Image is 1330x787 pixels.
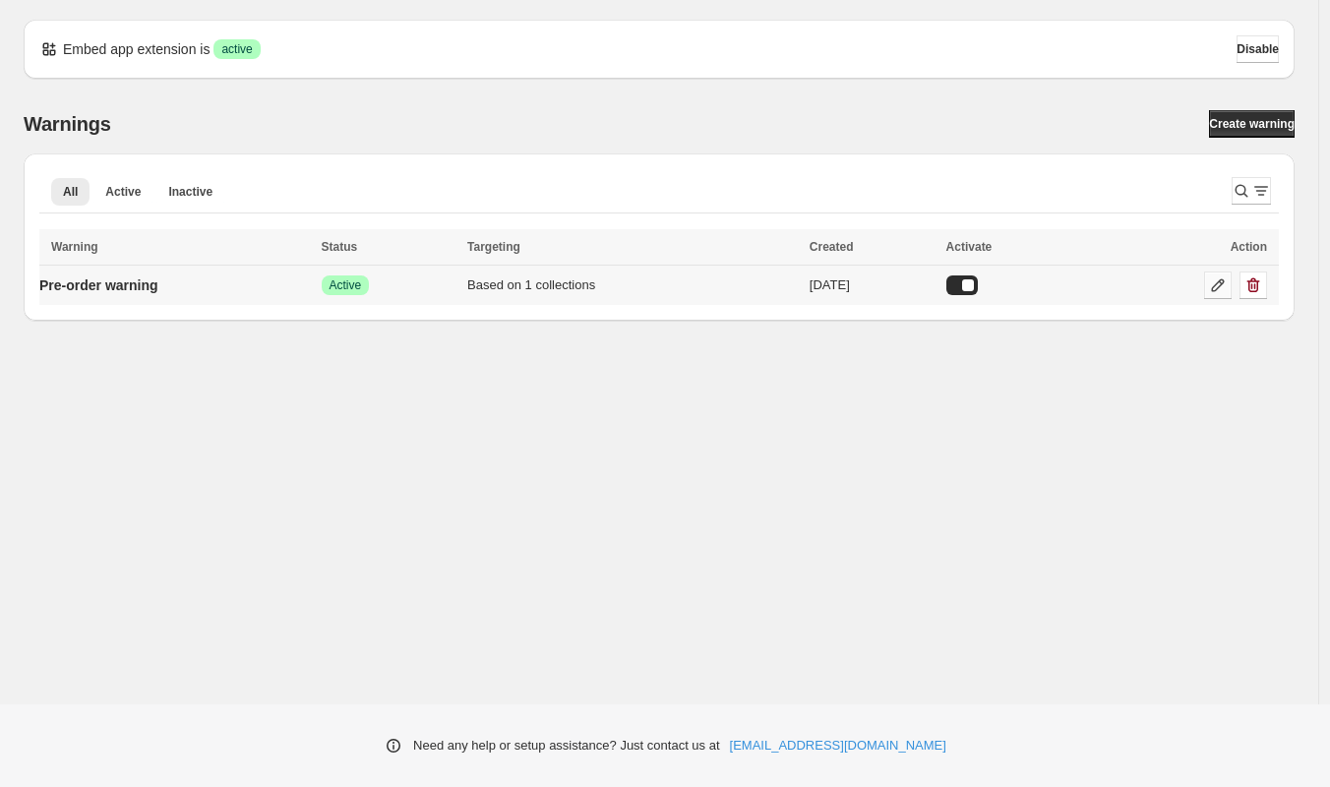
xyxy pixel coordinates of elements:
[1209,116,1295,132] span: Create warning
[63,184,78,200] span: All
[1237,35,1279,63] button: Disable
[322,240,358,254] span: Status
[1232,177,1271,205] button: Search and filter results
[105,184,141,200] span: Active
[467,275,798,295] div: Based on 1 collections
[810,275,935,295] div: [DATE]
[1237,41,1279,57] span: Disable
[946,240,993,254] span: Activate
[39,270,158,301] a: Pre-order warning
[24,112,111,136] h2: Warnings
[221,41,252,57] span: active
[330,277,362,293] span: Active
[810,240,854,254] span: Created
[1209,110,1295,138] a: Create warning
[1231,240,1267,254] span: Action
[467,240,520,254] span: Targeting
[63,39,210,59] p: Embed app extension is
[51,240,98,254] span: Warning
[39,275,158,295] p: Pre-order warning
[730,736,946,756] a: [EMAIL_ADDRESS][DOMAIN_NAME]
[168,184,212,200] span: Inactive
